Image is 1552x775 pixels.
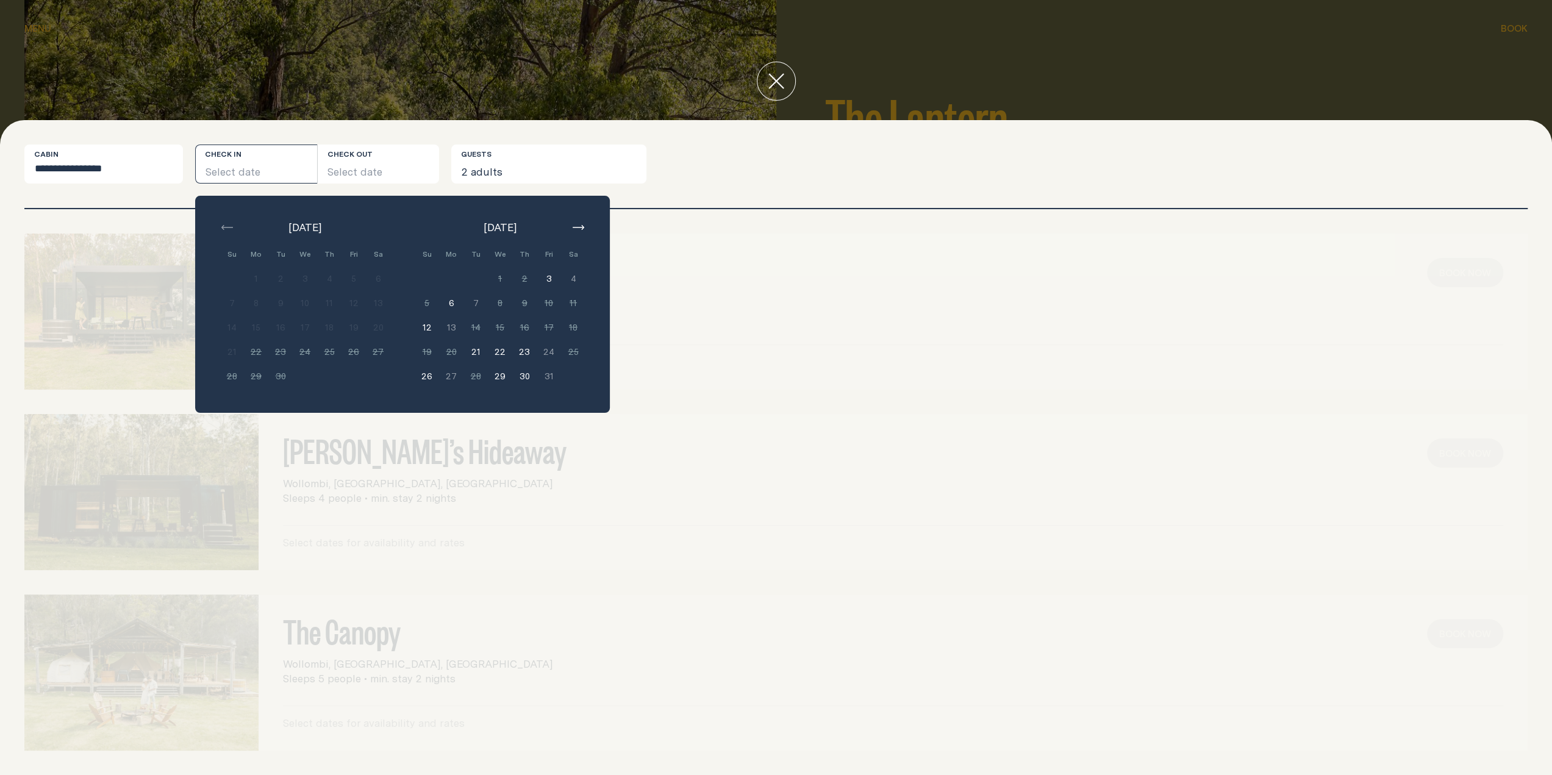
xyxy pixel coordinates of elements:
[561,242,585,266] div: Sa
[220,340,244,364] button: 21
[439,340,463,364] button: 20
[293,291,317,315] button: 10
[561,340,585,364] button: 25
[318,145,440,184] button: Select date
[317,315,342,340] button: 18
[195,145,317,184] button: Select date
[461,149,492,159] label: Guests
[463,242,488,266] div: Tu
[415,364,439,388] button: 26
[268,315,293,340] button: 16
[561,315,585,340] button: 18
[463,315,488,340] button: 14
[244,340,268,364] button: 22
[488,315,512,340] button: 15
[366,242,390,266] div: Sa
[244,315,268,340] button: 15
[293,315,317,340] button: 17
[451,145,646,184] button: 2 adults
[537,315,561,340] button: 17
[34,149,59,159] label: Cabin
[244,266,268,291] button: 1
[366,340,390,364] button: 27
[512,242,537,266] div: Th
[561,291,585,315] button: 11
[488,291,512,315] button: 8
[537,364,561,388] button: 31
[288,220,321,235] span: [DATE]
[366,291,390,315] button: 13
[488,242,512,266] div: We
[293,242,317,266] div: We
[439,315,463,340] button: 13
[439,364,463,388] button: 27
[415,315,439,340] button: 12
[220,242,244,266] div: Su
[244,291,268,315] button: 8
[317,266,342,291] button: 4
[317,340,342,364] button: 25
[293,340,317,364] button: 24
[268,266,293,291] button: 2
[317,291,342,315] button: 11
[244,242,268,266] div: Mo
[512,364,537,388] button: 30
[342,242,366,266] div: Fri
[537,266,561,291] button: 3
[561,266,585,291] button: 4
[268,364,293,388] button: 30
[366,315,390,340] button: 20
[415,291,439,315] button: 5
[439,242,463,266] div: Mo
[439,291,463,315] button: 6
[366,266,390,291] button: 6
[537,242,561,266] div: Fri
[268,242,293,266] div: Tu
[512,291,537,315] button: 9
[512,315,537,340] button: 16
[512,266,537,291] button: 2
[293,266,317,291] button: 3
[463,340,488,364] button: 21
[512,340,537,364] button: 23
[220,315,244,340] button: 14
[488,266,512,291] button: 1
[244,364,268,388] button: 29
[268,291,293,315] button: 9
[342,266,366,291] button: 5
[537,340,561,364] button: 24
[220,364,244,388] button: 28
[342,340,366,364] button: 26
[342,315,366,340] button: 19
[220,291,244,315] button: 7
[317,242,342,266] div: Th
[463,364,488,388] button: 28
[757,62,796,101] button: close
[488,364,512,388] button: 29
[415,340,439,364] button: 19
[484,220,517,235] span: [DATE]
[268,340,293,364] button: 23
[463,291,488,315] button: 7
[415,242,439,266] div: Su
[537,291,561,315] button: 10
[342,291,366,315] button: 12
[488,340,512,364] button: 22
